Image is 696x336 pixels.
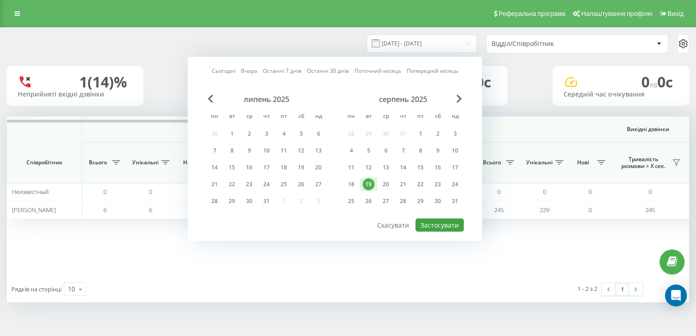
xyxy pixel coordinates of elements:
div: 6 [312,128,324,140]
div: 15 [226,162,238,173]
div: чт 14 серп 2025 р. [394,161,412,174]
div: 9 [432,145,444,157]
div: 31 [449,195,461,207]
div: Відділ/Співробітник [491,40,600,48]
div: нд 31 серп 2025 р. [446,194,464,208]
div: 21 [209,178,220,190]
div: сб 9 серп 2025 р. [429,144,446,158]
span: Предыдущий месяц [208,95,213,103]
div: ср 9 лип 2025 р. [241,144,258,158]
span: Унікальні [132,159,159,166]
div: 5 [363,145,374,157]
span: 0 [589,206,592,214]
div: 13 [312,145,324,157]
span: Вхідні дзвінки [106,126,452,133]
span: В следующем месяце [456,95,462,103]
span: хв [650,80,657,90]
abbr: понеділок [344,110,358,124]
div: сб 26 лип 2025 р. [292,178,310,191]
a: 1 [615,283,629,295]
div: вт 29 лип 2025 р. [223,194,241,208]
div: вт 26 серп 2025 р. [360,194,377,208]
span: Всього [87,159,109,166]
div: 27 [380,195,392,207]
div: 10 [261,145,272,157]
button: Застосувати [415,219,464,232]
span: 6 [103,206,107,214]
div: Середній час очікування [563,91,678,98]
div: чт 7 серп 2025 р. [394,144,412,158]
span: Вихід [668,10,684,17]
div: 12 [295,145,307,157]
div: 28 [209,195,220,207]
div: 13 [380,162,392,173]
span: 0 [543,188,546,196]
span: 229 [540,206,549,214]
div: пт 8 серп 2025 р. [412,144,429,158]
div: вт 5 серп 2025 р. [360,144,377,158]
span: 0 [149,188,152,196]
div: нд 10 серп 2025 р. [446,144,464,158]
div: 25 [278,178,290,190]
div: 17 [449,162,461,173]
div: ср 20 серп 2025 р. [377,178,394,191]
div: ср 23 лип 2025 р. [241,178,258,191]
div: Неприйняті вхідні дзвінки [18,91,133,98]
div: сб 23 серп 2025 р. [429,178,446,191]
div: 15 [415,162,426,173]
a: Поточний місяць [354,66,401,75]
div: сб 2 серп 2025 р. [429,127,446,141]
div: липень 2025 [206,95,327,104]
span: Реферальна програма [499,10,566,17]
div: 20 [312,162,324,173]
div: нд 13 лип 2025 р. [310,144,327,158]
div: 29 [415,195,426,207]
div: пт 25 лип 2025 р. [275,178,292,191]
a: Вчора [241,66,257,75]
abbr: субота [294,110,308,124]
abbr: четвер [396,110,410,124]
span: 245 [494,206,504,214]
abbr: четвер [260,110,273,124]
div: 3 [261,128,272,140]
div: вт 22 лип 2025 р. [223,178,241,191]
div: пн 18 серп 2025 р. [343,178,360,191]
div: чт 21 серп 2025 р. [394,178,412,191]
div: 25 [345,195,357,207]
span: 0 [103,188,107,196]
span: Унікальні [526,159,553,166]
div: 24 [261,178,272,190]
div: 9 [243,145,255,157]
div: 1 [226,128,238,140]
div: 2 [432,128,444,140]
div: 22 [415,178,426,190]
abbr: середа [242,110,256,124]
div: ср 30 лип 2025 р. [241,194,258,208]
div: пн 25 серп 2025 р. [343,194,360,208]
span: 0 [589,188,592,196]
div: пт 1 серп 2025 р. [412,127,429,141]
span: Тривалість розмови > Х сек. [617,156,670,170]
div: нд 20 лип 2025 р. [310,161,327,174]
div: ср 6 серп 2025 р. [377,144,394,158]
div: 11 [345,162,357,173]
div: нд 6 лип 2025 р. [310,127,327,141]
abbr: субота [431,110,445,124]
div: 18 [278,162,290,173]
div: чт 17 лип 2025 р. [258,161,275,174]
span: 0 [649,188,652,196]
div: чт 10 лип 2025 р. [258,144,275,158]
div: пт 4 лип 2025 р. [275,127,292,141]
span: 0 [641,72,657,92]
span: 6 [149,206,152,214]
div: сб 12 лип 2025 р. [292,144,310,158]
div: 5 [295,128,307,140]
div: сб 5 лип 2025 р. [292,127,310,141]
div: 18 [345,178,357,190]
div: вт 8 лип 2025 р. [223,144,241,158]
div: 26 [363,195,374,207]
div: пн 11 серп 2025 р. [343,161,360,174]
div: 20 [380,178,392,190]
div: чт 28 серп 2025 р. [394,194,412,208]
abbr: неділя [448,110,462,124]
